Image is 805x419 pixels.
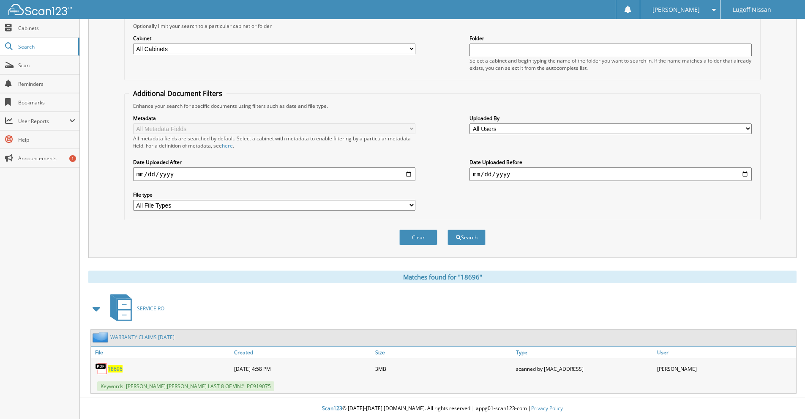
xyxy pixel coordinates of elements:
[129,102,756,110] div: Enhance your search for specific documents using filters such as date and file type.
[514,347,655,358] a: Type
[129,22,756,30] div: Optionally limit your search to a particular cabinet or folder
[95,362,108,375] img: PDF.png
[18,80,75,88] span: Reminders
[137,305,164,312] span: SERVICE RO
[108,365,123,372] a: 18696
[133,159,415,166] label: Date Uploaded After
[133,191,415,198] label: File type
[18,25,75,32] span: Cabinets
[469,57,752,71] div: Select a cabinet and begin typing the name of the folder you want to search in. If the name match...
[469,35,752,42] label: Folder
[232,360,373,377] div: [DATE] 4:58 PM
[469,167,752,181] input: end
[133,135,415,149] div: All metadata fields are searched by default. Select a cabinet with metadata to enable filtering b...
[110,334,175,341] a: WARRANTY CLAIMS [DATE]
[763,378,805,419] iframe: Chat Widget
[469,115,752,122] label: Uploaded By
[133,35,415,42] label: Cabinet
[18,155,75,162] span: Announcements
[18,43,74,50] span: Search
[18,99,75,106] span: Bookmarks
[133,115,415,122] label: Metadata
[652,7,700,12] span: [PERSON_NAME]
[232,347,373,358] a: Created
[733,7,771,12] span: Lugoff Nissan
[399,230,437,245] button: Clear
[469,159,752,166] label: Date Uploaded Before
[18,136,75,143] span: Help
[18,118,69,125] span: User Reports
[222,142,233,149] a: here
[80,398,805,419] div: © [DATE]-[DATE] [DOMAIN_NAME]. All rights reserved | appg01-scan123-com |
[655,360,796,377] div: [PERSON_NAME]
[448,230,486,245] button: Search
[8,4,72,15] img: scan123-logo-white.svg
[322,405,342,412] span: Scan123
[18,62,75,69] span: Scan
[531,405,563,412] a: Privacy Policy
[69,155,76,162] div: 1
[133,167,415,181] input: start
[88,271,797,283] div: Matches found for "18696"
[105,292,164,325] a: SERVICE RO
[373,347,514,358] a: Size
[373,360,514,377] div: 3MB
[93,332,110,342] img: folder2.png
[514,360,655,377] div: scanned by [MAC_ADDRESS]
[655,347,796,358] a: User
[91,347,232,358] a: File
[97,381,274,391] span: Keywords: [PERSON_NAME];[PERSON_NAME] LAST 8 OF VIN#: PC919075
[129,89,226,98] legend: Additional Document Filters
